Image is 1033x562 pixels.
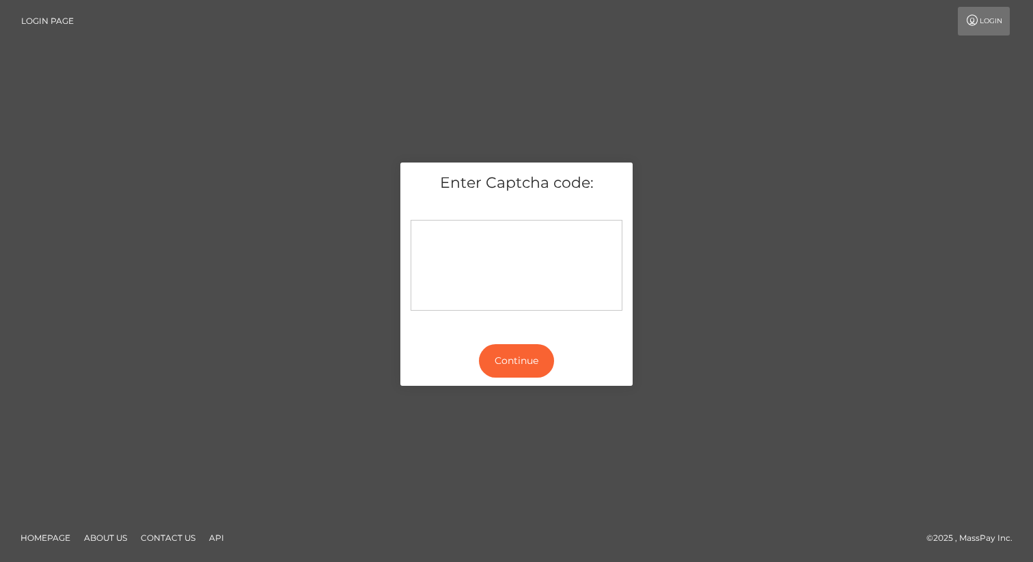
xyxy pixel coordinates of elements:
[411,173,622,194] h5: Enter Captcha code:
[411,220,622,311] div: Captcha widget loading...
[958,7,1010,36] a: Login
[79,527,133,548] a: About Us
[21,7,74,36] a: Login Page
[479,344,554,378] button: Continue
[135,527,201,548] a: Contact Us
[204,527,230,548] a: API
[926,531,1023,546] div: © 2025 , MassPay Inc.
[15,527,76,548] a: Homepage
